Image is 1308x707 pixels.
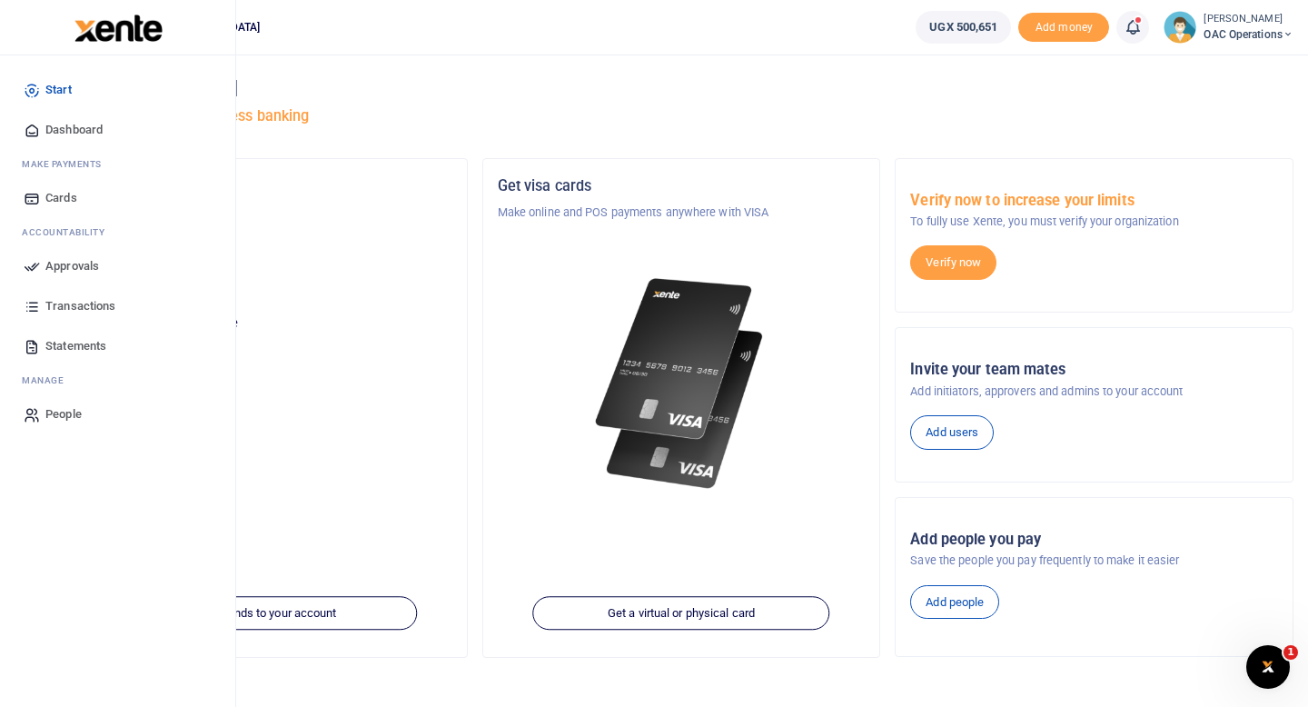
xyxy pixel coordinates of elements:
span: countability [35,225,104,239]
img: profile-user [1164,11,1196,44]
a: Transactions [15,286,221,326]
a: UGX 500,651 [916,11,1011,44]
span: Transactions [45,297,115,315]
a: Add users [910,415,994,450]
span: ake Payments [31,157,102,171]
span: Approvals [45,257,99,275]
li: M [15,366,221,394]
a: logo-small logo-large logo-large [73,20,163,34]
h4: Make a transaction [69,682,1293,702]
h5: Organization [84,177,452,195]
p: Save the people you pay frequently to make it easier [910,552,1278,570]
img: logo-large [74,15,163,42]
span: Add money [1018,13,1109,43]
h5: UGX 500,651 [84,337,452,355]
p: To fully use Xente, you must verify your organization [910,213,1278,231]
a: Add money [1018,19,1109,33]
span: anage [31,373,64,387]
p: Your current account balance [84,314,452,333]
li: Wallet ballance [908,11,1018,44]
a: profile-user [PERSON_NAME] OAC Operations [1164,11,1293,44]
span: Start [45,81,72,99]
small: [PERSON_NAME] [1204,12,1293,27]
a: Statements [15,326,221,366]
a: Approvals [15,246,221,286]
li: Toup your wallet [1018,13,1109,43]
a: Get a virtual or physical card [532,596,829,631]
span: Statements [45,337,106,355]
span: OAC Operations [1204,26,1293,43]
span: UGX 500,651 [929,18,997,36]
li: M [15,150,221,178]
span: Cards [45,189,77,207]
a: Cards [15,178,221,218]
h5: Get visa cards [498,177,866,195]
a: People [15,394,221,434]
a: Verify now [910,245,996,280]
h5: Account [84,247,452,265]
a: Dashboard [15,110,221,150]
p: ORTUS [GEOGRAPHIC_DATA] [84,204,452,222]
span: 1 [1283,645,1298,660]
iframe: Intercom live chat [1246,645,1290,689]
a: Add funds to your account [120,596,417,631]
span: Dashboard [45,121,103,139]
h5: Add people you pay [910,531,1278,549]
p: OAC Operations [84,274,452,293]
h5: Verify now to increase your limits [910,192,1278,210]
h4: Hello [PERSON_NAME] [69,78,1293,98]
p: Add initiators, approvers and admins to your account [910,383,1278,401]
li: Ac [15,218,221,246]
h5: Welcome to better business banking [69,107,1293,125]
a: Start [15,70,221,110]
p: Make online and POS payments anywhere with VISA [498,204,866,222]
h5: Invite your team mates [910,361,1278,379]
img: xente-_physical_cards.png [590,265,773,502]
span: People [45,405,82,423]
a: Add people [910,585,999,620]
